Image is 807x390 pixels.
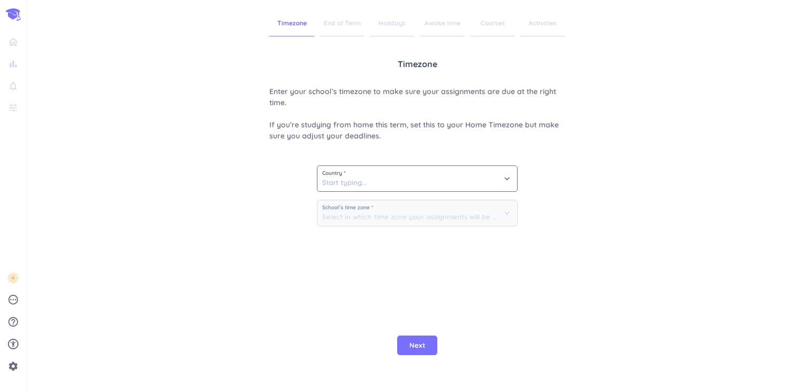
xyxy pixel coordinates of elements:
span: Timezone [269,11,314,36]
input: Start typing... [317,166,517,191]
i: help_outline [7,316,19,328]
span: Activities [520,11,565,36]
button: Next [397,336,437,356]
span: Next [409,340,425,351]
span: Timezone [398,58,437,70]
i: keyboard_arrow_down [502,173,512,184]
span: End of Term [320,11,364,36]
span: Awake time [420,11,465,36]
span: Country * [322,171,512,176]
a: settings [4,358,22,375]
span: Holidays [370,11,415,36]
i: pending [7,294,19,305]
input: Select in which time zone your assignments will be due [317,200,517,226]
span: Courses [470,11,515,36]
span: Enter your school’s timezone to make sure your assignments are due at the right time. If you’re s... [269,86,565,142]
i: settings [8,361,18,372]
